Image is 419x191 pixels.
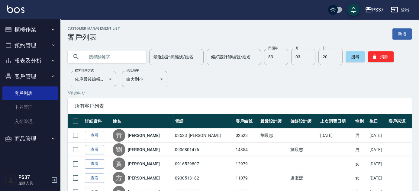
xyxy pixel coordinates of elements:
td: [DATE] [319,128,354,143]
td: 劉晨志 [289,143,319,157]
td: 女 [354,157,368,171]
td: [DATE] [368,128,387,143]
th: 詳細資料 [83,114,111,128]
button: 清除 [368,51,394,62]
td: 0930513182 [173,171,234,185]
div: 由大到小 [122,71,167,87]
a: [PERSON_NAME] [128,161,160,167]
th: 偏好設計師 [289,114,319,128]
td: 男 [354,128,368,143]
span: 所有客戶列表 [75,103,404,109]
th: 最近設計師 [259,114,289,128]
p: 服務人員 [18,180,49,186]
th: 生日 [368,114,387,128]
td: 男 [354,143,368,157]
td: 劉晨志 [259,128,289,143]
a: 查看 [85,131,104,140]
th: 客戶編號 [234,114,259,128]
button: 預約管理 [2,37,58,53]
a: [PERSON_NAME] [128,175,160,181]
td: 02523 [234,128,259,143]
th: 性別 [354,114,368,128]
button: 登出 [388,4,412,15]
td: [DATE] [368,171,387,185]
label: 顧客排序方式 [75,68,94,73]
a: [PERSON_NAME] [128,132,160,138]
td: 14354 [234,143,259,157]
h2: Customer Management List [68,27,120,31]
div: 黃 [113,129,125,142]
div: 依序最後編輯時間 [71,71,116,87]
td: 女 [354,171,368,185]
img: Person [5,174,17,186]
a: 入金管理 [2,115,58,128]
div: 黃 [113,157,125,170]
td: 02523_[PERSON_NAME] [173,128,234,143]
td: 12979 [234,157,259,171]
th: 姓名 [111,114,173,128]
td: [DATE] [368,157,387,171]
button: PS37 [363,4,386,16]
div: 方 [113,172,125,184]
a: 查看 [85,145,104,154]
a: 客戶列表 [2,86,58,100]
label: 月 [295,46,298,50]
label: 民國年 [268,46,278,50]
button: 搜尋 [346,51,365,62]
label: 日 [323,46,326,50]
button: 商品管理 [2,131,58,147]
h3: 客戶列表 [68,33,120,41]
p: 5 筆資料, 1 / 1 [68,90,412,96]
td: 0906801476 [173,143,234,157]
a: 卡券管理 [2,100,58,114]
a: 新增 [392,28,412,40]
img: Logo [7,5,24,13]
th: 客戶來源 [387,114,412,128]
a: [PERSON_NAME] [128,147,160,153]
a: 查看 [85,159,104,169]
th: 上次消費日期 [319,114,354,128]
div: 劉 [113,143,125,156]
td: 0916529807 [173,157,234,171]
div: PS37 [372,6,384,14]
input: 搜尋關鍵字 [85,49,141,65]
th: 電話 [173,114,234,128]
td: 11079 [234,171,259,185]
h5: PS37 [18,174,49,180]
td: 盧淑媛 [289,171,319,185]
button: 客戶管理 [2,69,58,84]
button: save [347,4,359,16]
label: 呈現順序 [126,68,139,73]
a: 查看 [85,173,104,183]
button: 櫃檯作業 [2,22,58,37]
td: [DATE] [368,143,387,157]
button: 報表及分析 [2,53,58,69]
